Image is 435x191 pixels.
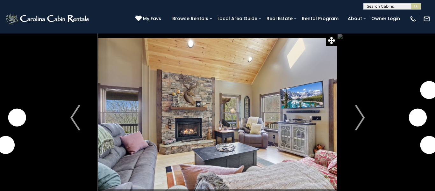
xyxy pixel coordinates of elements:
[410,15,417,22] img: phone-regular-white.png
[214,14,260,24] a: Local Area Guide
[423,15,430,22] img: mail-regular-white.png
[345,14,365,24] a: About
[143,15,161,22] span: My Favs
[368,14,403,24] a: Owner Login
[355,105,365,130] img: arrow
[263,14,296,24] a: Real Estate
[299,14,342,24] a: Rental Program
[5,12,91,25] img: White-1-2.png
[135,15,163,22] a: My Favs
[70,105,80,130] img: arrow
[169,14,211,24] a: Browse Rentals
